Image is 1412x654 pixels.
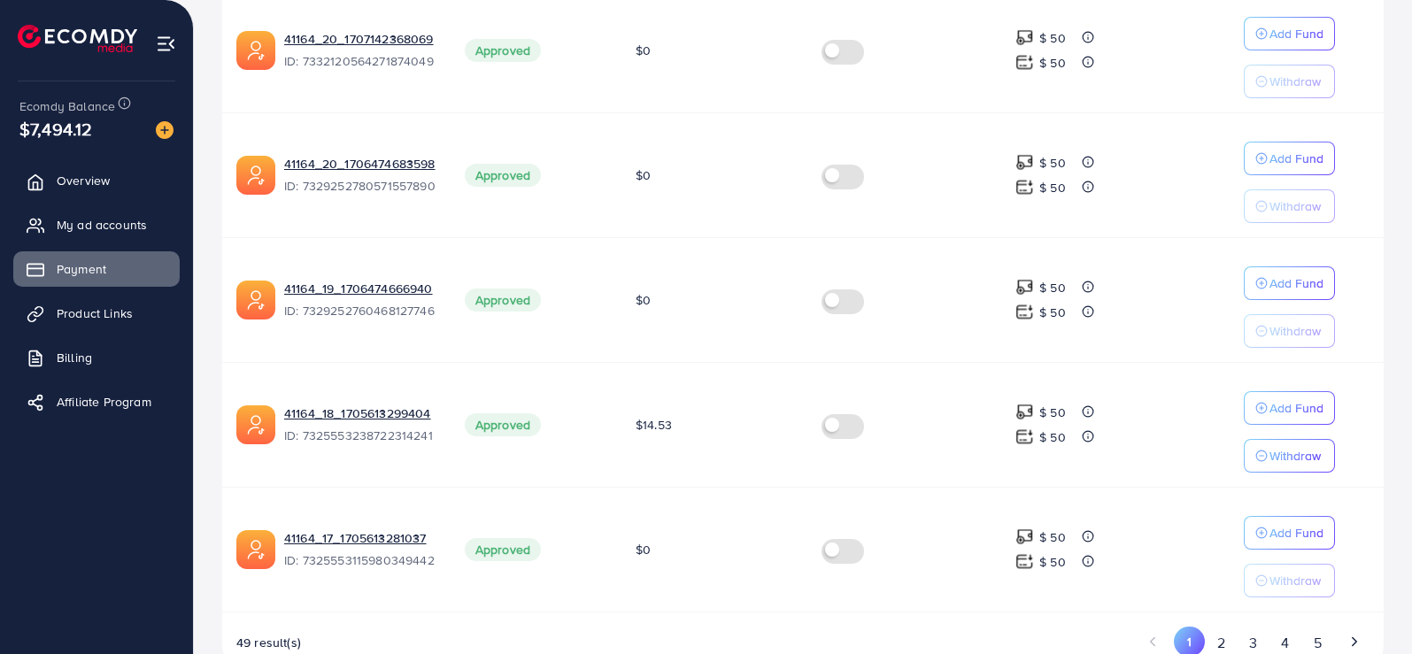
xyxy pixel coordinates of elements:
[636,42,651,59] span: $0
[284,427,436,444] span: ID: 7325553238722314241
[1015,178,1034,196] img: top-up amount
[284,404,436,422] a: 41164_18_1705613299404
[284,529,436,547] a: 41164_17_1705613281037
[19,97,115,115] span: Ecomdy Balance
[1244,439,1335,473] button: Withdraw
[1244,266,1335,300] button: Add Fund
[1244,516,1335,550] button: Add Fund
[1269,445,1321,466] p: Withdraw
[1039,27,1066,49] p: $ 50
[1269,71,1321,92] p: Withdraw
[18,25,137,52] img: logo
[465,289,541,312] span: Approved
[1269,23,1323,44] p: Add Fund
[284,551,436,569] span: ID: 7325553115980349442
[1244,17,1335,50] button: Add Fund
[636,166,651,184] span: $0
[284,52,436,70] span: ID: 7332120564271874049
[284,155,436,173] a: 41164_20_1706474683598
[284,30,436,48] a: 41164_20_1707142368069
[1039,402,1066,423] p: $ 50
[236,281,275,319] img: ic-ads-acc.e4c84228.svg
[1269,273,1323,294] p: Add Fund
[1015,303,1034,321] img: top-up amount
[1244,189,1335,223] button: Withdraw
[1244,391,1335,425] button: Add Fund
[1244,314,1335,348] button: Withdraw
[1015,153,1034,172] img: top-up amount
[1269,148,1323,169] p: Add Fund
[284,280,436,320] div: <span class='underline'>41164_19_1706474666940</span></br>7329252760468127746
[1244,564,1335,597] button: Withdraw
[1039,52,1066,73] p: $ 50
[1337,574,1399,641] iframe: Chat
[57,216,147,234] span: My ad accounts
[57,260,106,278] span: Payment
[236,31,275,70] img: ic-ads-acc.e4c84228.svg
[465,164,541,187] span: Approved
[1269,570,1321,591] p: Withdraw
[1039,177,1066,198] p: $ 50
[465,39,541,62] span: Approved
[57,172,110,189] span: Overview
[57,349,92,366] span: Billing
[156,34,176,54] img: menu
[465,413,541,436] span: Approved
[13,207,180,242] a: My ad accounts
[284,529,436,570] div: <span class='underline'>41164_17_1705613281037</span></br>7325553115980349442
[1039,427,1066,448] p: $ 50
[13,296,180,331] a: Product Links
[236,530,275,569] img: ic-ads-acc.e4c84228.svg
[156,121,174,139] img: image
[1039,277,1066,298] p: $ 50
[1244,142,1335,175] button: Add Fund
[636,416,672,434] span: $14.53
[636,291,651,309] span: $0
[236,156,275,195] img: ic-ads-acc.e4c84228.svg
[1244,65,1335,98] button: Withdraw
[236,405,275,444] img: ic-ads-acc.e4c84228.svg
[1269,320,1321,342] p: Withdraw
[1039,551,1066,573] p: $ 50
[13,251,180,287] a: Payment
[18,112,94,147] span: $7,494.12
[13,340,180,375] a: Billing
[1015,552,1034,571] img: top-up amount
[1269,397,1323,419] p: Add Fund
[1039,152,1066,173] p: $ 50
[1269,522,1323,543] p: Add Fund
[284,404,436,445] div: <span class='underline'>41164_18_1705613299404</span></br>7325553238722314241
[13,384,180,419] a: Affiliate Program
[57,304,133,322] span: Product Links
[1015,527,1034,546] img: top-up amount
[1015,403,1034,421] img: top-up amount
[1015,28,1034,47] img: top-up amount
[1039,302,1066,323] p: $ 50
[1015,427,1034,446] img: top-up amount
[284,280,436,297] a: 41164_19_1706474666940
[1015,278,1034,296] img: top-up amount
[1015,53,1034,72] img: top-up amount
[57,393,151,411] span: Affiliate Program
[1269,196,1321,217] p: Withdraw
[284,155,436,196] div: <span class='underline'>41164_20_1706474683598</span></br>7329252780571557890
[1039,527,1066,548] p: $ 50
[13,163,180,198] a: Overview
[284,177,436,195] span: ID: 7329252780571557890
[284,302,436,319] span: ID: 7329252760468127746
[236,634,301,651] span: 49 result(s)
[284,30,436,71] div: <span class='underline'>41164_20_1707142368069</span></br>7332120564271874049
[636,541,651,558] span: $0
[465,538,541,561] span: Approved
